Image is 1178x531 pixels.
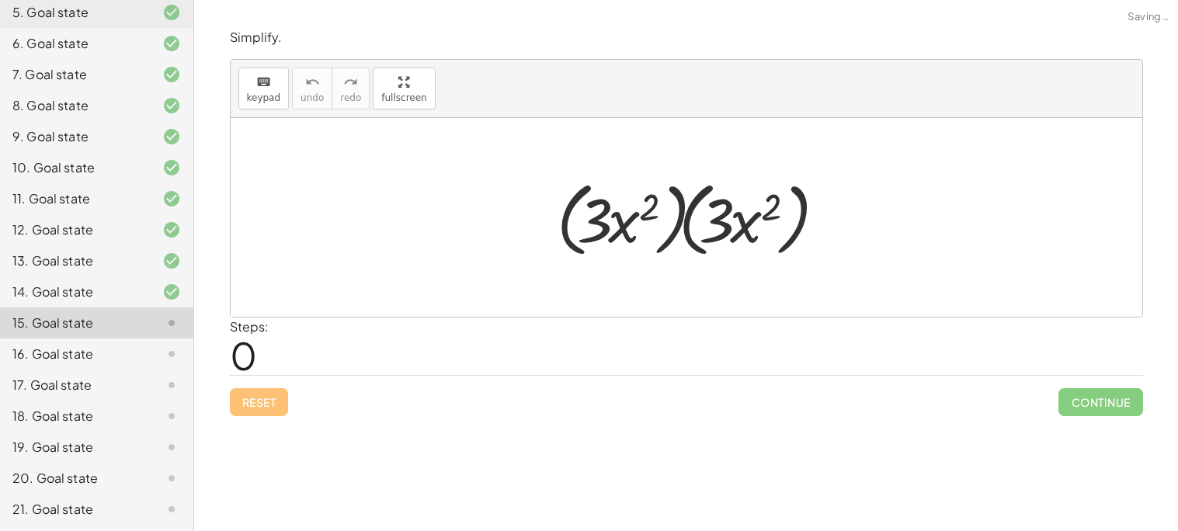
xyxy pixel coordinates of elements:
[162,65,181,84] i: Task finished and correct.
[162,438,181,456] i: Task not started.
[12,3,137,22] div: 5. Goal state
[305,73,320,92] i: undo
[12,500,137,519] div: 21. Goal state
[292,68,332,109] button: undoundo
[12,158,137,177] div: 10. Goal state
[12,469,137,488] div: 20. Goal state
[162,283,181,301] i: Task finished and correct.
[162,34,181,53] i: Task finished and correct.
[256,73,271,92] i: keyboard
[12,220,137,239] div: 12. Goal state
[162,407,181,425] i: Task not started.
[230,318,269,335] label: Steps:
[332,68,370,109] button: redoredo
[162,158,181,177] i: Task finished and correct.
[381,92,426,103] span: fullscreen
[162,376,181,394] i: Task not started.
[12,438,137,456] div: 19. Goal state
[373,68,435,109] button: fullscreen
[162,96,181,115] i: Task finished and correct.
[12,189,137,208] div: 11. Goal state
[162,345,181,363] i: Task not started.
[162,500,181,519] i: Task not started.
[162,220,181,239] i: Task finished and correct.
[12,127,137,146] div: 9. Goal state
[12,65,137,84] div: 7. Goal state
[247,92,281,103] span: keypad
[12,283,137,301] div: 14. Goal state
[12,96,137,115] div: 8. Goal state
[1128,9,1169,25] span: Saving…
[12,345,137,363] div: 16. Goal state
[230,331,257,379] span: 0
[162,252,181,270] i: Task finished and correct.
[340,92,361,103] span: redo
[12,34,137,53] div: 6. Goal state
[238,68,290,109] button: keyboardkeypad
[12,252,137,270] div: 13. Goal state
[162,189,181,208] i: Task finished and correct.
[301,92,324,103] span: undo
[12,376,137,394] div: 17. Goal state
[162,314,181,332] i: Task not started.
[230,29,1143,47] p: Simplify.
[12,314,137,332] div: 15. Goal state
[162,127,181,146] i: Task finished and correct.
[162,469,181,488] i: Task not started.
[343,73,358,92] i: redo
[12,407,137,425] div: 18. Goal state
[162,3,181,22] i: Task finished and correct.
